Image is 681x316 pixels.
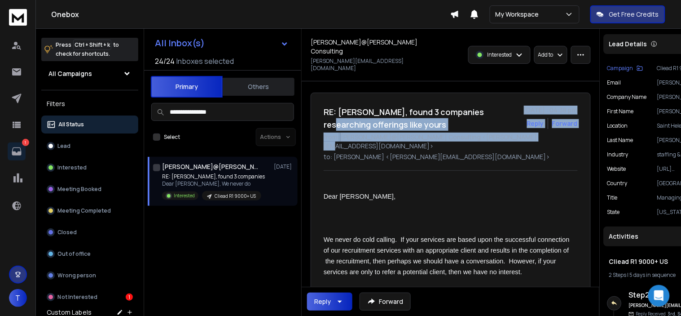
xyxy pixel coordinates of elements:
[56,40,119,58] p: Press to check for shortcuts.
[607,180,628,187] p: Country
[162,180,265,187] p: Dear [PERSON_NAME], We never do
[8,142,26,160] a: 1
[223,77,294,97] button: Others
[126,294,133,301] div: 1
[41,202,138,220] button: Meeting Completed
[609,10,659,19] p: Get Free Credits
[311,58,448,72] p: [PERSON_NAME][EMAIL_ADDRESS][DOMAIN_NAME]
[41,180,138,198] button: Meeting Booked
[607,93,647,101] p: Company Name
[73,40,111,50] span: Ctrl + Shift + k
[57,207,111,214] p: Meeting Completed
[607,79,621,86] p: Email
[57,229,77,236] p: Closed
[360,293,411,311] button: Forward
[324,106,518,131] h1: RE: [PERSON_NAME], found 3 companies researching offerings like yours
[57,272,96,279] p: Wrong person
[607,65,633,72] p: Campaign
[590,5,665,23] button: Get Free Credits
[496,10,543,19] p: My Workspace
[148,34,296,52] button: All Inbox(s)
[607,165,626,173] p: website
[41,137,138,155] button: Lead
[324,236,571,276] span: We never do cold calling. If your services are based upon the successful connection of our recrui...
[607,137,633,144] p: Last Name
[41,267,138,285] button: Wrong person
[41,223,138,241] button: Closed
[9,289,27,307] button: T
[41,288,138,306] button: Not Interested1
[22,139,29,146] p: 1
[58,121,84,128] p: All Status
[155,56,175,67] span: 24 / 24
[607,108,634,115] p: First Name
[51,9,450,20] h1: Onebox
[57,250,91,258] p: Out of office
[324,152,578,161] p: to: [PERSON_NAME] <[PERSON_NAME][EMAIL_ADDRESS][DOMAIN_NAME]>
[41,116,138,134] button: All Status
[57,294,97,301] p: Not Interested
[162,162,261,171] h1: [PERSON_NAME]@[PERSON_NAME] Consulting
[609,271,627,279] span: 2 Steps
[607,209,620,216] p: State
[274,163,294,170] p: [DATE]
[607,65,643,72] button: Campaign
[57,142,70,150] p: Lead
[488,51,512,58] p: Interested
[48,69,92,78] h1: All Campaigns
[41,98,138,110] h3: Filters
[524,106,578,115] p: [DATE] : 04:38 pm
[215,193,256,200] p: Cliead R1 9000+ US
[609,40,647,49] p: Lead Details
[314,297,331,306] div: Reply
[307,293,352,311] button: Reply
[630,271,676,279] span: 5 days in sequence
[552,119,578,128] div: Forward
[176,56,234,67] h3: Inboxes selected
[41,65,138,83] button: All Campaigns
[155,39,205,48] h1: All Inbox(s)
[164,134,180,141] label: Select
[41,159,138,177] button: Interested
[311,38,448,56] h1: [PERSON_NAME]@[PERSON_NAME] Consulting
[324,193,395,200] span: Dear [PERSON_NAME],
[607,151,628,158] p: industry
[607,122,628,129] p: location
[151,76,223,98] button: Primary
[607,194,618,201] p: title
[57,164,87,171] p: Interested
[41,245,138,263] button: Out of office
[324,133,578,151] p: from: [PERSON_NAME]@[PERSON_NAME] Consulting <[PERSON_NAME][EMAIL_ADDRESS][DOMAIN_NAME]>
[57,186,101,193] p: Meeting Booked
[648,285,670,307] div: Open Intercom Messenger
[538,51,554,58] p: Add to
[174,192,195,199] p: Interested
[9,9,27,26] img: logo
[527,119,544,128] button: Reply
[162,173,265,180] p: RE: [PERSON_NAME], found 3 companies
